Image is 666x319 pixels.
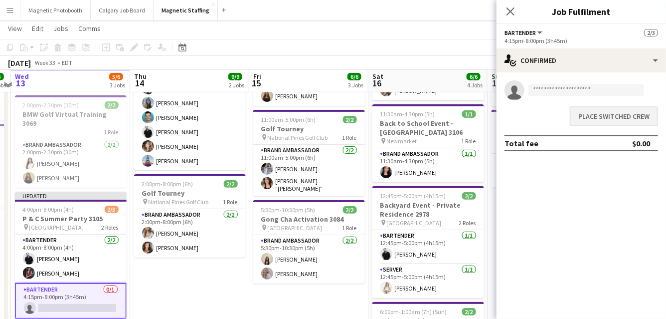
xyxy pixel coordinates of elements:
button: Calgary Job Board [91,0,154,20]
app-card-role: Brand Ambassador1/111:30am-4:30pm (5h)[PERSON_NAME] [492,154,603,188]
div: [DATE] [8,58,31,68]
app-card-role: Brand Ambassador2/25:30pm-10:30pm (5h)[PERSON_NAME][PERSON_NAME] [253,235,365,284]
a: View [4,22,26,35]
app-job-card: 5:30pm-10:30pm (5h)2/2Gong Cha Activation 3084 [GEOGRAPHIC_DATA]1 RoleBrand Ambassador2/25:30pm-1... [253,200,365,284]
span: 13 [13,77,29,89]
button: Magnetic Photobooth [20,0,91,20]
app-card-role: Brand Ambassador2/22:00pm-8:00pm (6h)[PERSON_NAME][PERSON_NAME] [134,209,246,258]
h3: BMW Golf Virtual Training 3069 [15,110,127,128]
button: Bartender [504,29,544,36]
span: Week 33 [33,59,58,66]
span: 2/3 [105,206,119,213]
span: 1 Role [462,137,476,145]
span: 6:00pm-1:00am (7h) (Sun) [380,308,447,316]
span: 1/1 [462,110,476,118]
span: 12:45pm-5:00pm (4h15m) [380,192,446,200]
app-job-card: 2:00pm-2:30pm (30m)2/2BMW Golf Virtual Training 30691 RoleBrand Ambassador2/22:00pm-2:30pm (30m)[... [15,95,127,188]
span: 2 Roles [102,224,119,231]
h3: Backyard Event - Private Residence 2978 [372,201,484,219]
span: 11:30am-4:30pm (5h) [380,110,435,118]
a: Edit [28,22,47,35]
h3: Back to School Event - [GEOGRAPHIC_DATA] 3106 [372,119,484,137]
span: View [8,24,22,33]
span: 2 Roles [459,219,476,227]
span: 1 Role [104,128,119,136]
span: 14 [133,77,147,89]
span: 11:00am-5:00pm (6h) [261,116,316,123]
div: $0.00 [632,138,650,148]
span: 2/3 [644,29,658,36]
app-card-role: Server1/112:45pm-5:00pm (4h15m)[PERSON_NAME] [372,264,484,298]
app-job-card: 11:30am-4:30pm (5h)1/1Back to School Event - [GEOGRAPHIC_DATA] 3106 Newmarket1 RoleBrand Ambassad... [372,104,484,182]
div: Confirmed [497,48,666,72]
app-job-card: 2:00pm-8:00pm (6h)2/2Golf Tourney National Pines Golf Club1 RoleBrand Ambassador2/22:00pm-8:00pm ... [134,174,246,258]
span: 2/2 [462,308,476,316]
span: Sat [372,72,383,81]
h3: P & C Summer Party 3105 [15,214,127,223]
span: 2/2 [343,116,357,123]
span: National Pines Golf Club [149,198,209,206]
h3: Golf Tourney [253,124,365,133]
app-card-role: Bartender0/14:15pm-8:00pm (3h45m) [15,283,127,319]
span: 2/2 [224,180,238,188]
span: 5:30pm-10:30pm (5h) [261,206,316,214]
h3: Gong Cha Activation 3084 [253,215,365,224]
app-job-card: 11:00am-5:00pm (6h)2/2Golf Tourney National Pines Golf Club1 RoleBrand Ambassador2/211:00am-5:00p... [253,110,365,196]
div: 4 Jobs [467,81,483,89]
span: 5/6 [109,73,123,80]
span: Sun [492,72,503,81]
span: 1 Role [342,224,357,232]
span: Bartender [504,29,536,36]
span: 6/6 [347,73,361,80]
span: [GEOGRAPHIC_DATA] [387,219,442,227]
span: 2/2 [462,192,476,200]
span: 15 [252,77,261,89]
div: Total fee [504,138,538,148]
span: [GEOGRAPHIC_DATA] [268,224,323,232]
span: 6/6 [467,73,481,80]
a: Jobs [49,22,72,35]
app-card-role: Brand Ambassador2/22:00pm-2:30pm (30m)[PERSON_NAME][PERSON_NAME] [15,139,127,188]
app-card-role: Bartender1/112:45pm-5:00pm (4h15m)[PERSON_NAME] [372,230,484,264]
span: 9/9 [228,73,242,80]
span: 2/2 [105,101,119,109]
h3: Golf Tourney [134,189,246,198]
span: 17 [490,77,503,89]
span: Edit [32,24,43,33]
div: 3 Jobs [110,81,125,89]
span: Comms [78,24,101,33]
span: National Pines Golf Club [268,134,328,141]
app-job-card: 12:45pm-5:00pm (4h15m)2/2Backyard Event - Private Residence 2978 [GEOGRAPHIC_DATA]2 RolesBartende... [372,186,484,298]
div: 3 Jobs [348,81,363,89]
span: [GEOGRAPHIC_DATA] [29,224,84,231]
app-card-role: Brand Ambassador7/712:30pm-3:30pm (3h)[PERSON_NAME][PERSON_NAME][PERSON_NAME][PERSON_NAME][PERSON... [134,50,246,171]
div: 2 Jobs [229,81,244,89]
span: 1 Role [342,134,357,141]
span: 2/2 [343,206,357,214]
h3: Back to School Event - [GEOGRAPHIC_DATA] 3106 [492,124,603,142]
app-job-card: 11:30am-4:30pm (5h)1/1Back to School Event - [GEOGRAPHIC_DATA] 3106 Newmarket1 RoleBrand Ambassad... [492,110,603,188]
button: Place switched crew [570,106,658,126]
div: 4:15pm-8:00pm (3h45m) [504,37,658,44]
app-card-role: Brand Ambassador1/111:30am-4:30pm (5h)[PERSON_NAME] [372,148,484,182]
app-job-card: 12:30pm-3:30pm (3h)7/7Oxford Activation 3123 [GEOGRAPHIC_DATA]1 RoleBrand Ambassador7/712:30pm-3:... [134,22,246,170]
div: Updated4:00pm-8:00pm (4h)2/3P & C Summer Party 3105 [GEOGRAPHIC_DATA]2 RolesBartender2/24:00pm-8:... [15,192,127,319]
div: Updated [15,192,127,200]
span: Fri [253,72,261,81]
span: Jobs [53,24,68,33]
span: 1 Role [223,198,238,206]
span: Wed [15,72,29,81]
h3: Job Fulfilment [497,5,666,18]
span: 16 [371,77,383,89]
span: 2:00pm-8:00pm (6h) [142,180,193,188]
app-card-role: Brand Ambassador2/211:00am-5:00pm (6h)[PERSON_NAME][PERSON_NAME] “[PERSON_NAME]” [PERSON_NAME] [253,145,365,196]
a: Comms [74,22,105,35]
